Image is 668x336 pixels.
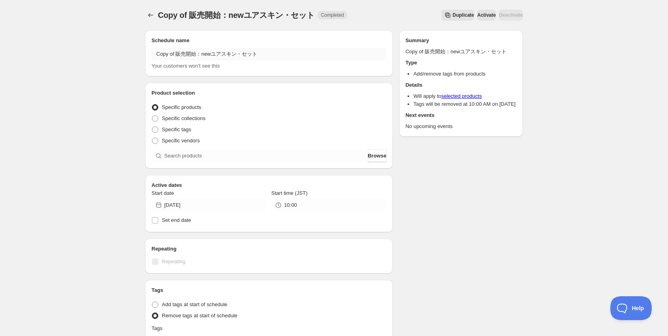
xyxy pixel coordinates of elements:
[162,258,185,264] span: Repeating
[406,48,517,56] p: Copy of 販売開始：newユアスキン・セット
[162,217,191,223] span: Set end date
[158,11,315,19] span: Copy of 販売開始：newユアスキン・セット
[406,81,517,89] h2: Details
[477,10,496,21] button: Activate
[145,10,156,21] button: Schedules
[162,138,200,144] span: Specific vendors
[162,313,237,319] span: Remove tags at start of schedule
[368,150,386,162] button: Browse
[164,150,366,162] input: Search products
[162,104,201,110] span: Specific products
[151,286,386,294] h2: Tags
[321,12,344,18] span: Completed
[151,37,386,45] h2: Schedule name
[406,37,517,45] h2: Summary
[452,12,474,18] span: Duplicate
[441,10,474,21] button: Secondary action label
[162,126,191,132] span: Specific tags
[151,89,386,97] h2: Product selection
[414,70,517,78] li: Add/remove tags from products
[441,93,482,99] a: selected products
[414,92,517,100] li: Will apply to
[477,12,496,18] span: Activate
[610,296,652,320] iframe: Toggle Customer Support
[151,190,174,196] span: Start date
[151,63,220,69] span: Your customers won't see this
[271,190,307,196] span: Start time (JST)
[162,115,206,121] span: Specific collections
[414,100,517,108] li: Tags will be removed at 10:00 AM on [DATE]
[151,245,386,253] h2: Repeating
[406,122,517,130] p: No upcoming events
[151,181,386,189] h2: Active dates
[151,324,162,332] p: Tags
[162,301,227,307] span: Add tags at start of schedule
[368,152,386,160] span: Browse
[406,111,517,119] h2: Next events
[406,59,517,67] h2: Type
